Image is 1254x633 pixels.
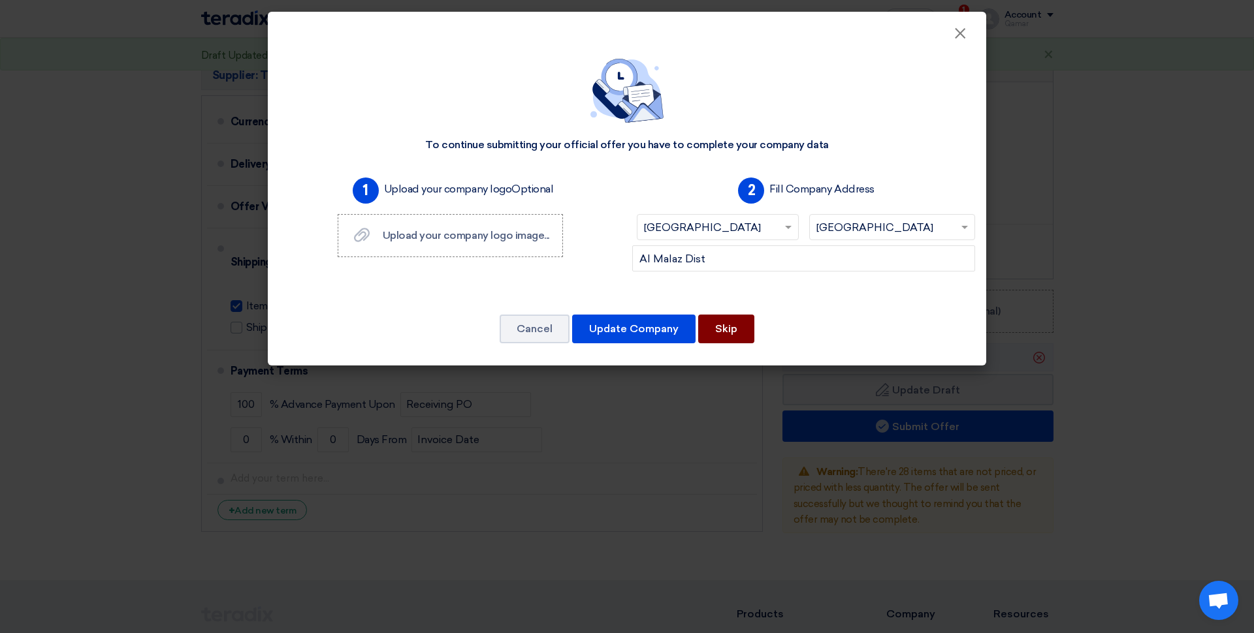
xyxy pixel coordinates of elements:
[572,315,696,343] button: Update Company
[1199,581,1238,620] div: Open chat
[943,21,977,47] button: Close
[738,178,764,204] span: 2
[632,245,975,271] input: Add company main address
[384,181,554,197] label: Upload your company logo
[769,181,874,197] label: Fill Company Address
[353,178,379,204] span: 1
[590,59,664,123] img: empty_state_contact.svg
[383,229,549,241] span: Upload your company logo image...
[954,23,967,50] span: ×
[511,183,553,195] span: Optional
[698,315,754,343] button: Skip
[500,315,570,343] button: Cancel
[425,138,828,152] div: To continue submitting your official offer you have to complete your company data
